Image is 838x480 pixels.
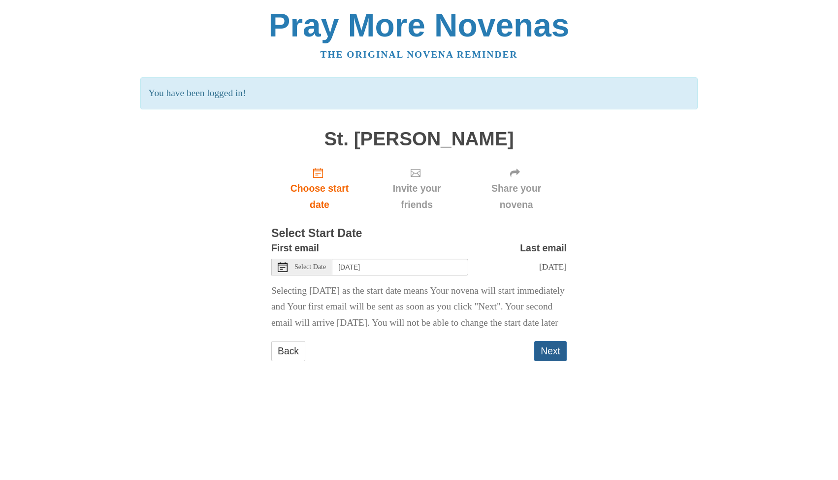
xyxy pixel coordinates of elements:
[140,77,697,109] p: You have been logged in!
[271,240,319,256] label: First email
[294,264,326,271] span: Select Date
[466,159,567,218] div: Click "Next" to confirm your start date first.
[534,341,567,361] button: Next
[321,49,518,60] a: The original novena reminder
[271,227,567,240] h3: Select Start Date
[269,7,570,43] a: Pray More Novenas
[368,159,466,218] div: Click "Next" to confirm your start date first.
[271,283,567,332] p: Selecting [DATE] as the start date means Your novena will start immediately and Your first email ...
[332,259,468,275] input: Use the arrow keys to pick a date
[520,240,567,256] label: Last email
[378,180,456,213] span: Invite your friends
[271,129,567,150] h1: St. [PERSON_NAME]
[271,159,368,218] a: Choose start date
[281,180,358,213] span: Choose start date
[539,262,567,272] span: [DATE]
[271,341,305,361] a: Back
[476,180,557,213] span: Share your novena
